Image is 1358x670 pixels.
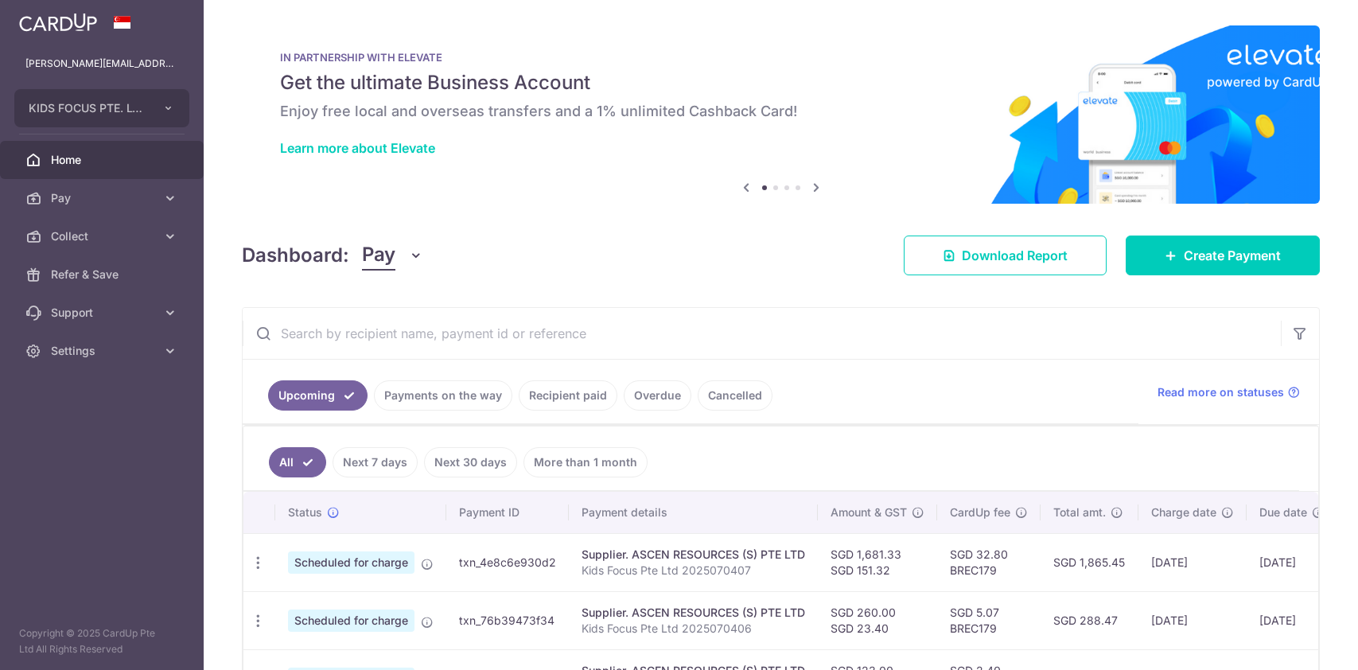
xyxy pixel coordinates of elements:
button: KIDS FOCUS PTE. LTD. [14,89,189,127]
td: txn_76b39473f34 [446,591,569,649]
span: Scheduled for charge [288,551,414,574]
span: KIDS FOCUS PTE. LTD. [29,100,146,116]
th: Payment details [569,492,818,533]
a: More than 1 month [523,447,648,477]
a: Upcoming [268,380,368,411]
td: [DATE] [1247,533,1337,591]
span: CardUp fee [950,504,1010,520]
a: Payments on the way [374,380,512,411]
a: Cancelled [698,380,772,411]
span: Due date [1259,504,1307,520]
p: IN PARTNERSHIP WITH ELEVATE [280,51,1282,64]
span: Support [51,305,156,321]
span: Create Payment [1184,246,1281,265]
span: Scheduled for charge [288,610,414,632]
th: Payment ID [446,492,569,533]
img: Renovation banner [242,25,1320,204]
div: Supplier. ASCEN RESOURCES (S) PTE LTD [582,547,805,563]
a: Read more on statuses [1158,384,1300,400]
h6: Enjoy free local and overseas transfers and a 1% unlimited Cashback Card! [280,102,1282,121]
a: Next 30 days [424,447,517,477]
a: Learn more about Elevate [280,140,435,156]
span: Home [51,152,156,168]
span: Refer & Save [51,267,156,282]
span: Collect [51,228,156,244]
span: Status [288,504,322,520]
td: SGD 1,865.45 [1041,533,1138,591]
p: Kids Focus Pte Ltd 2025070407 [582,563,805,578]
td: SGD 260.00 SGD 23.40 [818,591,937,649]
span: Amount & GST [831,504,907,520]
span: Pay [51,190,156,206]
td: [DATE] [1138,591,1247,649]
p: Kids Focus Pte Ltd 2025070406 [582,621,805,637]
p: [PERSON_NAME][EMAIL_ADDRESS][DOMAIN_NAME] [25,56,178,72]
iframe: Opens a widget where you can find more information [1256,622,1342,662]
input: Search by recipient name, payment id or reference [243,308,1281,359]
a: All [269,447,326,477]
span: Settings [51,343,156,359]
span: Total amt. [1053,504,1106,520]
td: SGD 32.80 BREC179 [937,533,1041,591]
span: Pay [362,240,395,271]
a: Create Payment [1126,236,1320,275]
a: Overdue [624,380,691,411]
a: Next 7 days [333,447,418,477]
td: SGD 288.47 [1041,591,1138,649]
button: Pay [362,240,423,271]
td: [DATE] [1138,533,1247,591]
td: SGD 1,681.33 SGD 151.32 [818,533,937,591]
h5: Get the ultimate Business Account [280,70,1282,95]
a: Download Report [904,236,1107,275]
h4: Dashboard: [242,241,349,270]
span: Charge date [1151,504,1216,520]
img: CardUp [19,13,97,32]
td: SGD 5.07 BREC179 [937,591,1041,649]
div: Supplier. ASCEN RESOURCES (S) PTE LTD [582,605,805,621]
td: [DATE] [1247,591,1337,649]
span: Download Report [962,246,1068,265]
a: Recipient paid [519,380,617,411]
td: txn_4e8c6e930d2 [446,533,569,591]
span: Read more on statuses [1158,384,1284,400]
